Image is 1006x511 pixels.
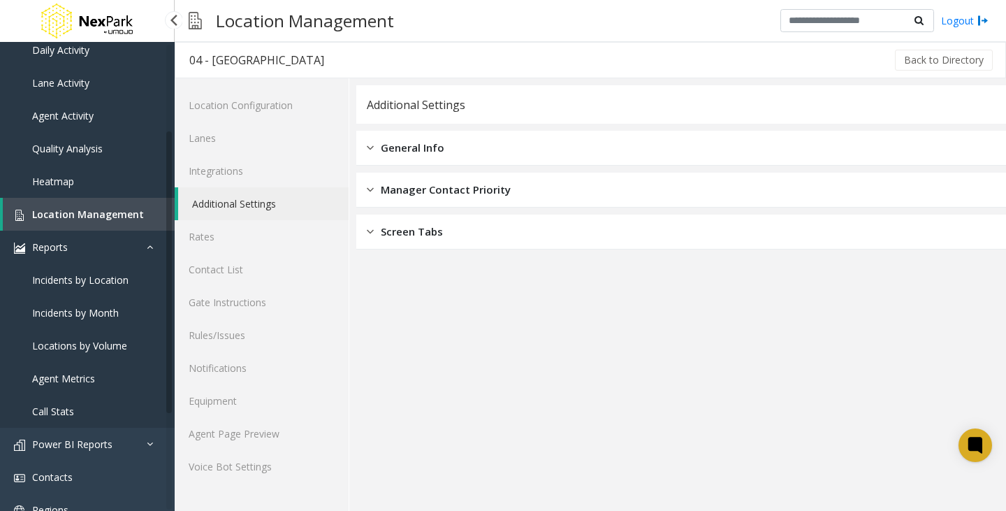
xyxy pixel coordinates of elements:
img: 'icon' [14,440,25,451]
div: 04 - [GEOGRAPHIC_DATA] [189,51,324,69]
a: Additional Settings [178,187,349,220]
a: Notifications [175,352,349,384]
a: Rules/Issues [175,319,349,352]
span: Location Management [32,208,144,221]
a: Location Management [3,198,175,231]
span: Power BI Reports [32,438,112,451]
span: Incidents by Month [32,306,119,319]
img: 'icon' [14,243,25,254]
span: Daily Activity [32,43,89,57]
span: Call Stats [32,405,74,418]
a: Agent Page Preview [175,417,349,450]
a: Gate Instructions [175,286,349,319]
img: logout [977,13,989,28]
button: Back to Directory [895,50,993,71]
span: Quality Analysis [32,142,103,155]
span: Manager Contact Priority [381,182,511,198]
a: Voice Bot Settings [175,450,349,483]
span: Incidents by Location [32,273,129,287]
span: Lane Activity [32,76,89,89]
span: Contacts [32,470,73,484]
span: Locations by Volume [32,339,127,352]
span: Agent Metrics [32,372,95,385]
span: Heatmap [32,175,74,188]
a: Equipment [175,384,349,417]
a: Lanes [175,122,349,154]
span: General Info [381,140,444,156]
img: 'icon' [14,473,25,484]
img: closed [367,182,374,198]
div: Additional Settings [367,96,465,114]
a: Integrations [175,154,349,187]
img: closed [367,140,374,156]
a: Rates [175,220,349,253]
img: pageIcon [189,3,202,38]
a: Contact List [175,253,349,286]
a: Logout [941,13,989,28]
span: Agent Activity [32,109,94,122]
h3: Location Management [209,3,401,38]
img: 'icon' [14,210,25,221]
img: closed [367,224,374,240]
a: Location Configuration [175,89,349,122]
span: Screen Tabs [381,224,443,240]
span: Reports [32,240,68,254]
